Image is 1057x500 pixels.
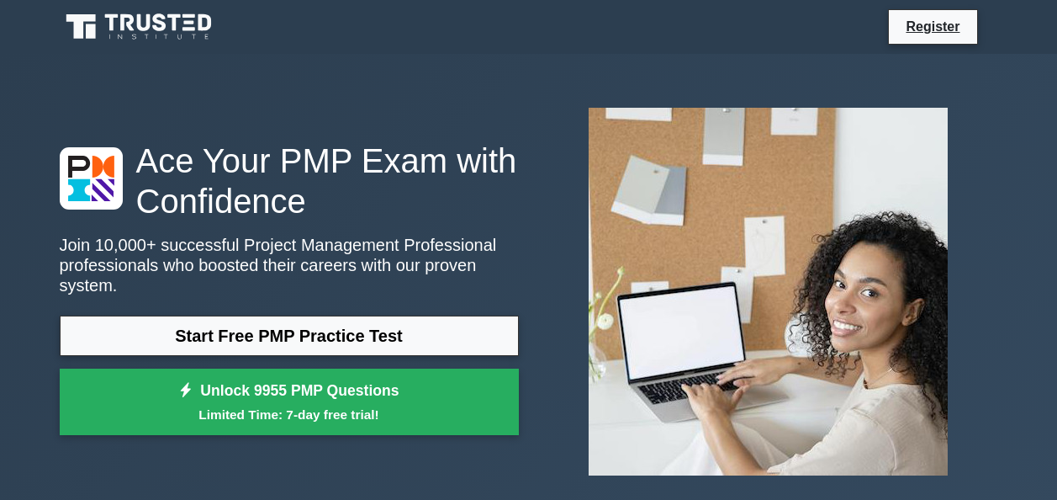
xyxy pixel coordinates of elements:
a: Register [896,16,970,37]
a: Unlock 9955 PMP QuestionsLimited Time: 7-day free trial! [60,369,519,436]
a: Start Free PMP Practice Test [60,316,519,356]
h1: Ace Your PMP Exam with Confidence [60,141,519,221]
small: Limited Time: 7-day free trial! [81,405,498,424]
p: Join 10,000+ successful Project Management Professional professionals who boosted their careers w... [60,235,519,295]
